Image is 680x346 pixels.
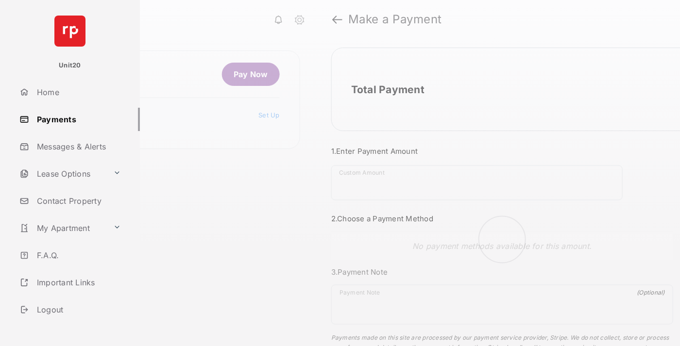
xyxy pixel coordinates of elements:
[351,83,425,96] h2: Total Payment
[331,267,673,277] h3: 3. Payment Note
[16,298,140,321] a: Logout
[331,147,673,156] h3: 1. Enter Payment Amount
[331,214,673,223] h3: 2. Choose a Payment Method
[16,108,140,131] a: Payments
[59,61,81,70] p: Unit20
[16,81,140,104] a: Home
[258,111,280,119] a: Set Up
[16,162,109,185] a: Lease Options
[16,216,109,240] a: My Apartment
[16,189,140,213] a: Contact Property
[54,16,85,47] img: svg+xml;base64,PHN2ZyB4bWxucz0iaHR0cDovL3d3dy53My5vcmcvMjAwMC9zdmciIHdpZHRoPSI2NCIgaGVpZ2h0PSI2NC...
[16,135,140,158] a: Messages & Alerts
[16,271,125,294] a: Important Links
[16,244,140,267] a: F.A.Q.
[348,14,442,25] strong: Make a Payment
